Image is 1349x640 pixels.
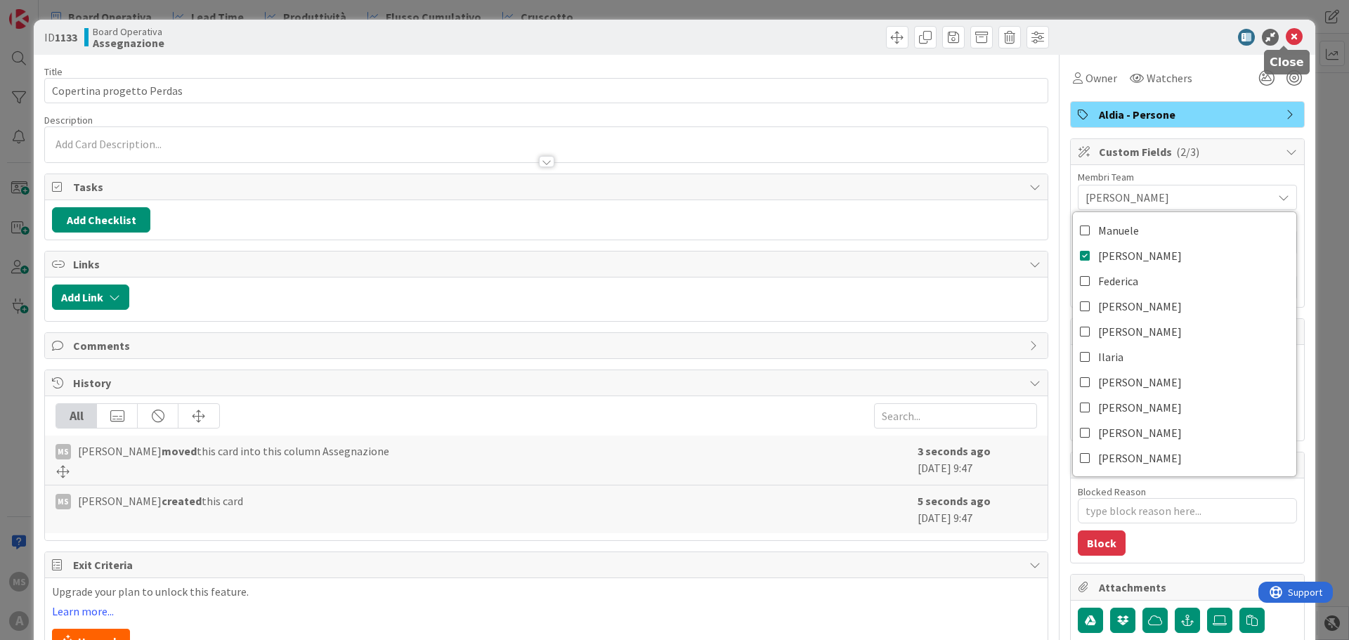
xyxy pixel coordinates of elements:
span: Owner [1086,70,1117,86]
a: [PERSON_NAME] [1073,294,1296,319]
b: created [162,494,202,508]
span: Federica [1098,270,1138,292]
span: [PERSON_NAME] this card [78,492,243,509]
b: moved [162,444,197,458]
input: Search... [874,403,1037,429]
span: Board Operativa [93,26,164,37]
span: Links [73,256,1022,273]
a: [PERSON_NAME] [1073,420,1296,445]
div: [DATE] 9:47 [918,443,1037,478]
span: Custom Fields [1099,143,1279,160]
span: [PERSON_NAME] [1098,397,1182,418]
a: [PERSON_NAME] [1073,243,1296,268]
span: Tasks [73,178,1022,195]
a: Federica [1073,268,1296,294]
button: Add Checklist [52,207,150,233]
span: [PERSON_NAME] [1098,296,1182,317]
span: [PERSON_NAME] [1098,448,1182,469]
span: [PERSON_NAME] [1098,245,1182,266]
span: [PERSON_NAME] [1098,372,1182,393]
span: ( 2/3 ) [1176,145,1199,159]
div: MS [56,494,71,509]
b: 3 seconds ago [918,444,991,458]
label: Title [44,65,63,78]
b: 5 seconds ago [918,494,991,508]
div: Membri Team [1078,172,1297,182]
span: [PERSON_NAME] this card into this column Assegnazione [78,443,389,459]
input: type card name here... [44,78,1048,103]
a: Ilaria [1073,344,1296,370]
b: Assegnazione [93,37,164,48]
div: [DATE] 9:47 [918,492,1037,526]
span: Comments [73,337,1022,354]
div: All [56,404,97,428]
span: Exit Criteria [73,556,1022,573]
span: Manuele [1098,220,1139,241]
a: [PERSON_NAME] [1073,370,1296,395]
a: [PERSON_NAME] [1073,395,1296,420]
span: [PERSON_NAME] [1098,321,1182,342]
a: [PERSON_NAME] [1073,445,1296,471]
span: Support [30,2,64,19]
span: ID [44,29,77,46]
h5: Close [1270,55,1304,69]
b: 1133 [55,30,77,44]
a: Manuele [1073,218,1296,243]
span: Watchers [1147,70,1192,86]
button: Block [1078,530,1126,556]
span: [PERSON_NAME] [1086,189,1272,206]
div: MS [56,444,71,459]
span: [PERSON_NAME] [1098,422,1182,443]
a: Learn more... [52,605,114,618]
label: Blocked Reason [1078,485,1146,498]
span: Aldia - Persone [1099,106,1279,123]
span: Attachments [1099,579,1279,596]
button: Add Link [52,285,129,310]
span: Description [44,114,93,126]
span: History [73,374,1022,391]
a: [PERSON_NAME] [1073,319,1296,344]
span: Ilaria [1098,346,1123,367]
